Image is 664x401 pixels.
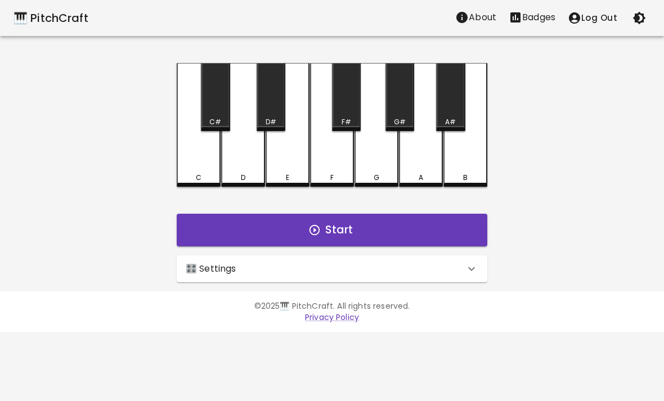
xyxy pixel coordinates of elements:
[503,6,562,30] a: Stats
[186,262,236,276] p: 🎛️ Settings
[394,117,406,127] div: G#
[330,173,334,183] div: F
[266,117,276,127] div: D#
[463,173,468,183] div: B
[14,9,88,27] a: 🎹 PitchCraft
[449,6,503,29] button: About
[562,6,623,30] button: account of current user
[209,117,221,127] div: C#
[14,300,650,312] p: © 2025 🎹 PitchCraft. All rights reserved.
[503,6,562,29] button: Stats
[286,173,289,183] div: E
[449,6,503,30] a: About
[305,312,359,323] a: Privacy Policy
[469,11,496,24] p: About
[374,173,379,183] div: G
[196,173,201,183] div: C
[241,173,245,183] div: D
[177,214,487,246] button: Start
[419,173,423,183] div: A
[342,117,351,127] div: F#
[522,11,555,24] p: Badges
[445,117,456,127] div: A#
[177,255,487,282] div: 🎛️ Settings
